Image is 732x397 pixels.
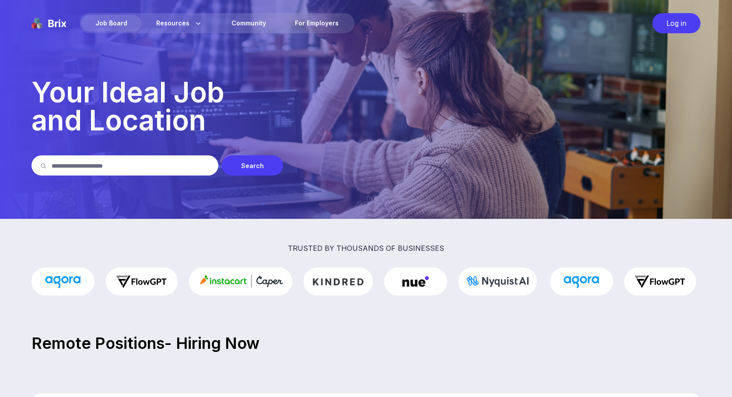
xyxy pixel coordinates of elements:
div: Log in [652,13,700,33]
div: Resources [142,15,217,32]
a: Community [217,15,280,32]
p: Your Ideal Job and Location [32,78,700,134]
a: For Employers [281,15,353,32]
div: Job Board [81,15,141,32]
div: Search [222,155,283,176]
a: Log in [648,13,700,33]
